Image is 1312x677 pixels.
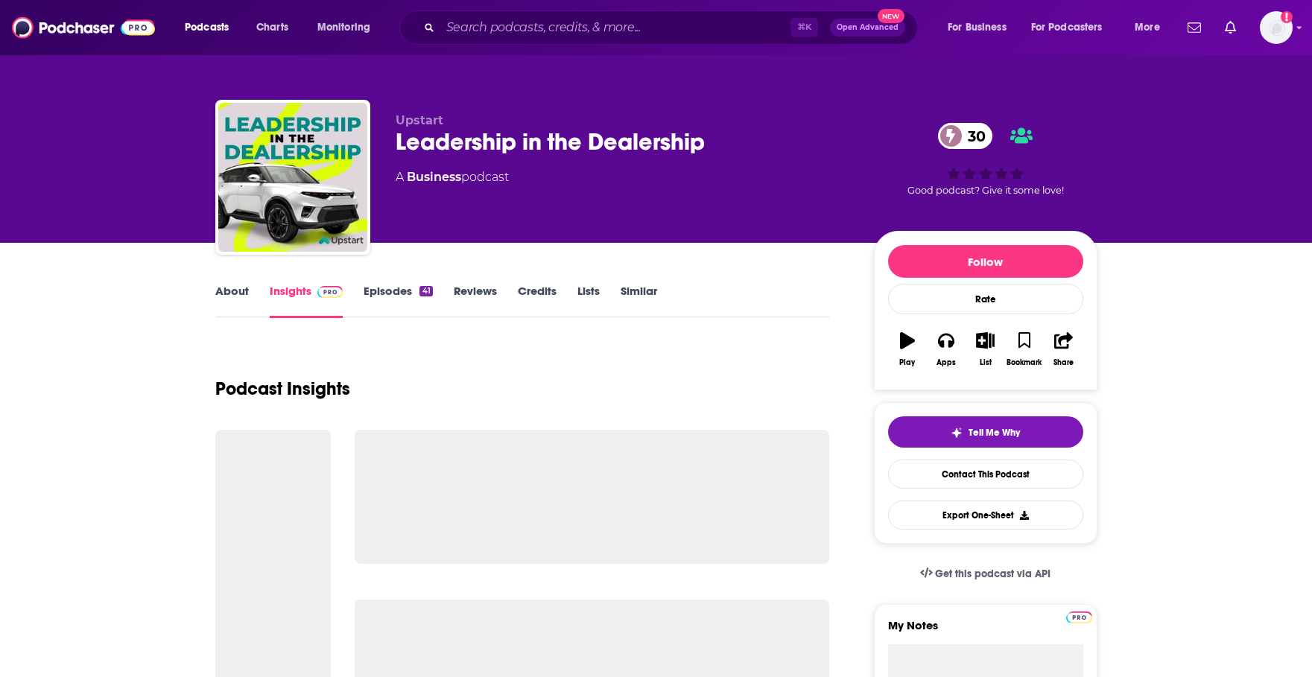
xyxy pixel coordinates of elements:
[621,284,657,318] a: Similar
[407,170,461,184] a: Business
[256,17,288,38] span: Charts
[951,427,963,439] img: tell me why sparkle
[218,103,367,252] img: Leadership in the Dealership
[888,618,1083,644] label: My Notes
[396,113,443,127] span: Upstart
[969,427,1020,439] span: Tell Me Why
[837,24,899,31] span: Open Advanced
[888,284,1083,314] div: Rate
[185,17,229,38] span: Podcasts
[908,556,1063,592] a: Get this podcast via API
[899,358,915,367] div: Play
[935,568,1050,580] span: Get this podcast via API
[12,13,155,42] img: Podchaser - Follow, Share and Rate Podcasts
[937,16,1025,39] button: open menu
[927,322,966,376] button: Apps
[888,416,1083,448] button: tell me why sparkleTell Me Why
[937,358,956,367] div: Apps
[1124,16,1179,39] button: open menu
[317,17,370,38] span: Monitoring
[1021,16,1124,39] button: open menu
[953,123,993,149] span: 30
[1066,609,1092,623] a: Pro website
[1260,11,1293,44] img: User Profile
[1007,358,1042,367] div: Bookmark
[413,10,932,45] div: Search podcasts, credits, & more...
[966,322,1004,376] button: List
[1031,17,1103,38] span: For Podcasters
[948,17,1007,38] span: For Business
[907,185,1064,196] span: Good podcast? Give it some love!
[419,286,432,296] div: 41
[396,168,509,186] div: A podcast
[1260,11,1293,44] span: Logged in as Society22
[790,18,818,37] span: ⌘ K
[307,16,390,39] button: open menu
[830,19,905,36] button: Open AdvancedNew
[215,378,350,400] h1: Podcast Insights
[215,284,249,318] a: About
[938,123,993,149] a: 30
[317,286,343,298] img: Podchaser Pro
[1135,17,1160,38] span: More
[1182,15,1207,40] a: Show notifications dropdown
[174,16,248,39] button: open menu
[364,284,432,318] a: Episodes41
[888,500,1083,530] button: Export One-Sheet
[1005,322,1044,376] button: Bookmark
[1260,11,1293,44] button: Show profile menu
[1219,15,1242,40] a: Show notifications dropdown
[577,284,600,318] a: Lists
[1066,611,1092,623] img: Podchaser Pro
[874,113,1097,206] div: 30Good podcast? Give it some love!
[980,358,992,367] div: List
[440,16,790,39] input: Search podcasts, credits, & more...
[518,284,557,318] a: Credits
[270,284,343,318] a: InsightsPodchaser Pro
[454,284,497,318] a: Reviews
[1281,11,1293,23] svg: Add a profile image
[888,322,927,376] button: Play
[1044,322,1083,376] button: Share
[247,16,297,39] a: Charts
[888,460,1083,489] a: Contact This Podcast
[878,9,904,23] span: New
[888,245,1083,278] button: Follow
[1053,358,1074,367] div: Share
